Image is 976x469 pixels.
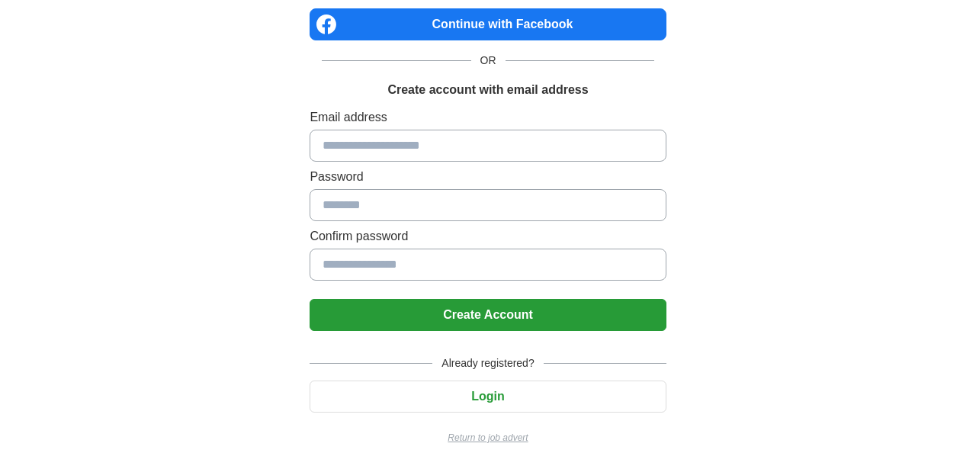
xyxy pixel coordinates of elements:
label: Password [310,168,666,186]
span: OR [471,53,506,69]
label: Email address [310,108,666,127]
a: Login [310,390,666,403]
h1: Create account with email address [387,81,588,99]
span: Already registered? [432,355,543,371]
a: Continue with Facebook [310,8,666,40]
a: Return to job advert [310,431,666,445]
button: Create Account [310,299,666,331]
button: Login [310,381,666,413]
label: Confirm password [310,227,666,246]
